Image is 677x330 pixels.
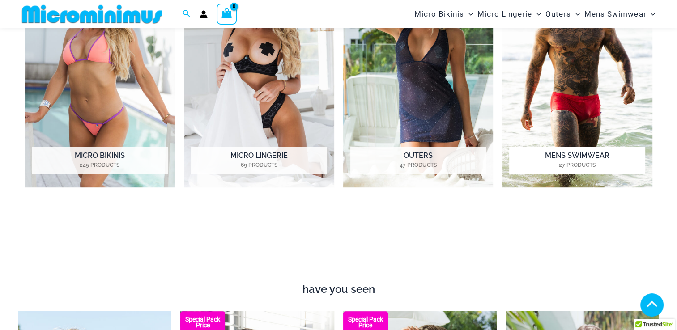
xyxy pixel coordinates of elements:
[411,1,659,27] nav: Site Navigation
[412,3,475,25] a: Micro BikinisMenu ToggleMenu Toggle
[180,317,225,328] b: Special Pack Price
[183,8,191,20] a: Search icon link
[32,161,167,169] mark: 245 Products
[646,3,655,25] span: Menu Toggle
[584,3,646,25] span: Mens Swimwear
[32,147,167,174] h2: Micro Bikinis
[217,4,237,24] a: View Shopping Cart, empty
[191,161,327,169] mark: 69 Products
[350,147,486,174] h2: Outers
[18,4,166,24] img: MM SHOP LOGO FLAT
[532,3,541,25] span: Menu Toggle
[571,3,580,25] span: Menu Toggle
[25,211,652,278] iframe: TrustedSite Certified
[343,317,388,328] b: Special Pack Price
[191,147,327,174] h2: Micro Lingerie
[509,161,645,169] mark: 27 Products
[18,283,659,296] h4: have you seen
[414,3,464,25] span: Micro Bikinis
[475,3,543,25] a: Micro LingerieMenu ToggleMenu Toggle
[200,10,208,18] a: Account icon link
[582,3,657,25] a: Mens SwimwearMenu ToggleMenu Toggle
[545,3,571,25] span: Outers
[509,147,645,174] h2: Mens Swimwear
[543,3,582,25] a: OutersMenu ToggleMenu Toggle
[477,3,532,25] span: Micro Lingerie
[464,3,473,25] span: Menu Toggle
[350,161,486,169] mark: 47 Products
